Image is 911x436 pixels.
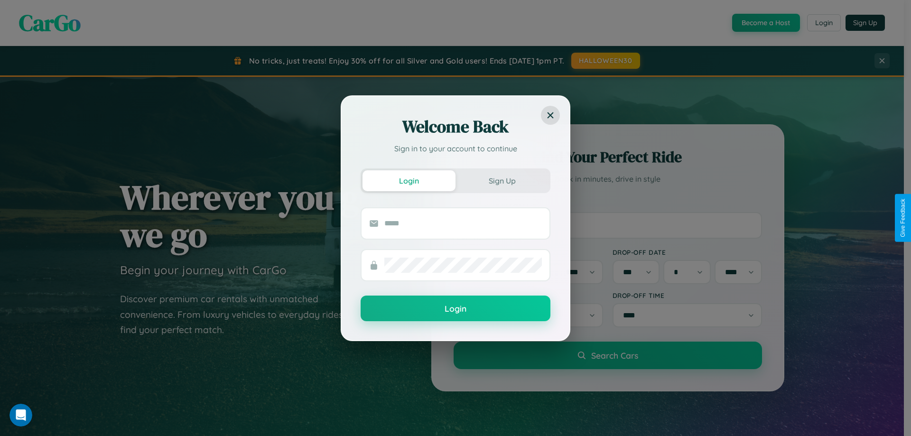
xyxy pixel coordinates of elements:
[361,296,550,321] button: Login
[900,199,906,237] div: Give Feedback
[363,170,455,191] button: Login
[9,404,32,427] iframe: Intercom live chat
[455,170,548,191] button: Sign Up
[361,115,550,138] h2: Welcome Back
[361,143,550,154] p: Sign in to your account to continue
